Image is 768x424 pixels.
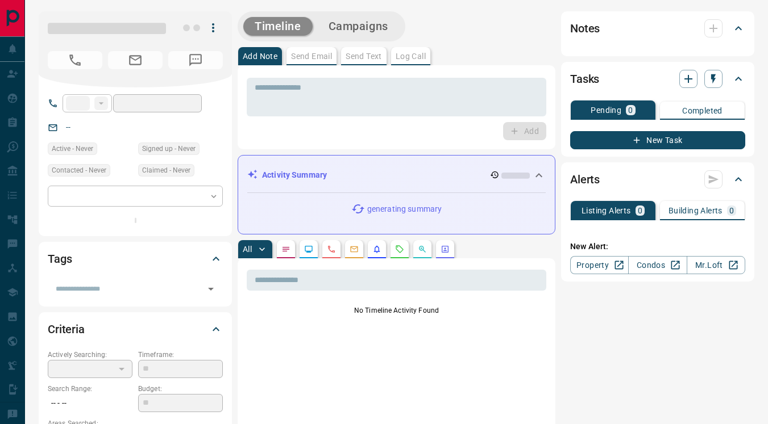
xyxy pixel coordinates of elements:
[570,70,599,88] h2: Tasks
[327,245,336,254] svg: Calls
[247,165,546,186] div: Activity Summary
[48,394,132,413] p: -- - --
[570,256,629,274] a: Property
[395,245,404,254] svg: Requests
[52,165,106,176] span: Contacted - Never
[628,106,633,114] p: 0
[350,245,359,254] svg: Emails
[669,207,723,215] p: Building Alerts
[247,305,546,316] p: No Timeline Activity Found
[570,15,745,42] div: Notes
[108,51,163,69] span: No Email
[570,131,745,149] button: New Task
[262,169,327,181] p: Activity Summary
[570,241,745,253] p: New Alert:
[682,107,723,115] p: Completed
[138,350,223,360] p: Timeframe:
[570,170,600,188] h2: Alerts
[418,245,427,254] svg: Opportunities
[570,19,600,37] h2: Notes
[729,207,734,215] p: 0
[168,51,223,69] span: No Number
[638,207,642,215] p: 0
[317,17,400,36] button: Campaigns
[243,17,313,36] button: Timeline
[48,320,85,338] h2: Criteria
[367,203,442,215] p: generating summary
[138,384,223,394] p: Budget:
[203,281,219,297] button: Open
[243,245,252,253] p: All
[628,256,687,274] a: Condos
[48,350,132,360] p: Actively Searching:
[304,245,313,254] svg: Lead Browsing Activity
[66,123,70,132] a: --
[441,245,450,254] svg: Agent Actions
[591,106,621,114] p: Pending
[687,256,745,274] a: Mr.Loft
[142,165,190,176] span: Claimed - Never
[48,316,223,343] div: Criteria
[281,245,290,254] svg: Notes
[570,166,745,193] div: Alerts
[48,250,72,268] h2: Tags
[48,245,223,272] div: Tags
[243,52,277,60] p: Add Note
[570,65,745,93] div: Tasks
[142,143,196,154] span: Signed up - Never
[582,207,631,215] p: Listing Alerts
[48,51,102,69] span: No Number
[372,245,381,254] svg: Listing Alerts
[52,143,93,154] span: Active - Never
[48,384,132,394] p: Search Range:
